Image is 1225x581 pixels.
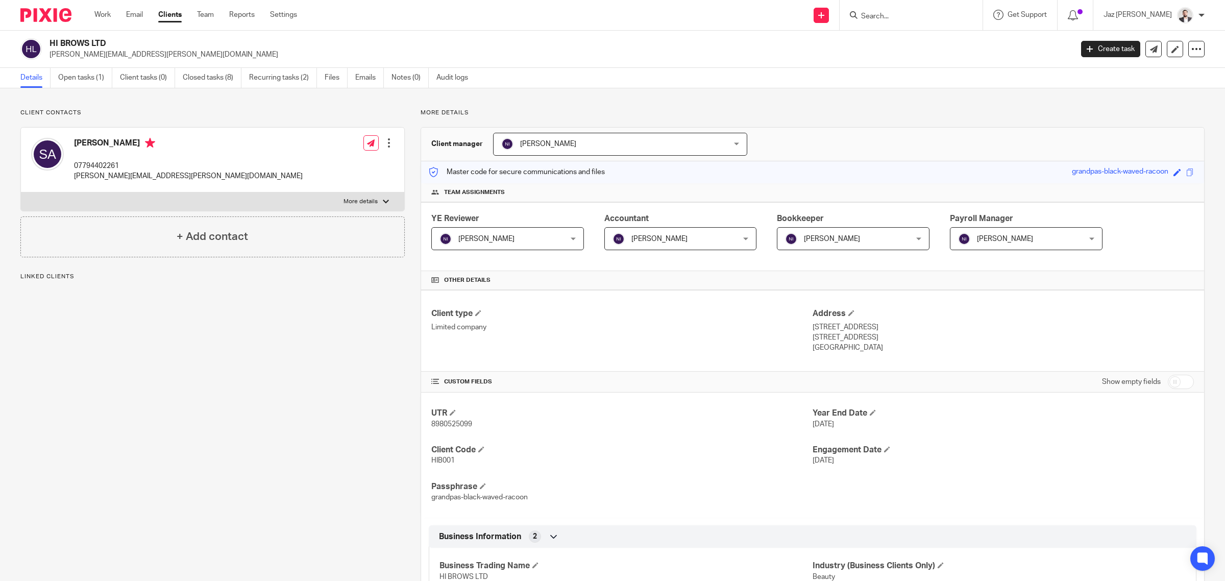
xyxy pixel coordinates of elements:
p: [GEOGRAPHIC_DATA] [813,343,1194,353]
h4: + Add contact [177,229,248,245]
span: Get Support [1008,11,1047,18]
span: Bookkeeper [777,214,824,223]
a: Recurring tasks (2) [249,68,317,88]
img: Pixie [20,8,71,22]
h4: Address [813,308,1194,319]
span: Other details [444,276,491,284]
span: grandpas-black-waved-racoon [431,494,528,501]
a: Details [20,68,51,88]
span: [DATE] [813,421,834,428]
span: [PERSON_NAME] [631,235,688,243]
input: Search [860,12,952,21]
h3: Client manager [431,139,483,149]
p: Jaz [PERSON_NAME] [1104,10,1172,20]
img: svg%3E [439,233,452,245]
img: svg%3E [612,233,625,245]
span: [PERSON_NAME] [520,140,576,148]
h4: Business Trading Name [439,561,813,571]
a: Reports [229,10,255,20]
h4: Engagement Date [813,445,1194,455]
span: [PERSON_NAME] [458,235,514,243]
span: Team assignments [444,188,505,197]
p: Master code for secure communications and files [429,167,605,177]
p: 07794402261 [74,161,303,171]
a: Work [94,10,111,20]
p: Client contacts [20,109,405,117]
a: Email [126,10,143,20]
a: Open tasks (1) [58,68,112,88]
a: Audit logs [436,68,476,88]
span: YE Reviewer [431,214,479,223]
h4: CUSTOM FIELDS [431,378,813,386]
h4: Passphrase [431,481,813,492]
p: More details [421,109,1205,117]
span: Business Information [439,531,521,542]
span: [DATE] [813,457,834,464]
h4: [PERSON_NAME] [74,138,303,151]
a: Create task [1081,41,1140,57]
span: HIB001 [431,457,455,464]
h4: Industry (Business Clients Only) [813,561,1186,571]
img: svg%3E [501,138,513,150]
img: svg%3E [20,38,42,60]
img: svg%3E [958,233,970,245]
span: [PERSON_NAME] [804,235,860,243]
p: [STREET_ADDRESS] [813,322,1194,332]
div: grandpas-black-waved-racoon [1072,166,1168,178]
p: [STREET_ADDRESS] [813,332,1194,343]
h4: UTR [431,408,813,419]
a: Settings [270,10,297,20]
img: svg%3E [31,138,64,171]
a: Team [197,10,214,20]
h4: Year End Date [813,408,1194,419]
span: Beauty [813,573,835,580]
img: svg%3E [785,233,797,245]
span: Accountant [604,214,649,223]
h2: HI BROWS LTD [50,38,863,49]
label: Show empty fields [1102,377,1161,387]
p: [PERSON_NAME][EMAIL_ADDRESS][PERSON_NAME][DOMAIN_NAME] [50,50,1066,60]
a: Clients [158,10,182,20]
span: [PERSON_NAME] [977,235,1033,243]
a: Notes (0) [391,68,429,88]
span: HI BROWS LTD [439,573,488,580]
img: 48292-0008-compressed%20square.jpg [1177,7,1193,23]
p: More details [344,198,378,206]
p: Linked clients [20,273,405,281]
h4: Client Code [431,445,813,455]
a: Files [325,68,348,88]
a: Closed tasks (8) [183,68,241,88]
span: Payroll Manager [950,214,1013,223]
p: [PERSON_NAME][EMAIL_ADDRESS][PERSON_NAME][DOMAIN_NAME] [74,171,303,181]
p: Limited company [431,322,813,332]
h4: Client type [431,308,813,319]
a: Emails [355,68,384,88]
a: Client tasks (0) [120,68,175,88]
span: 2 [533,531,537,542]
i: Primary [145,138,155,148]
span: 8980525099 [431,421,472,428]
